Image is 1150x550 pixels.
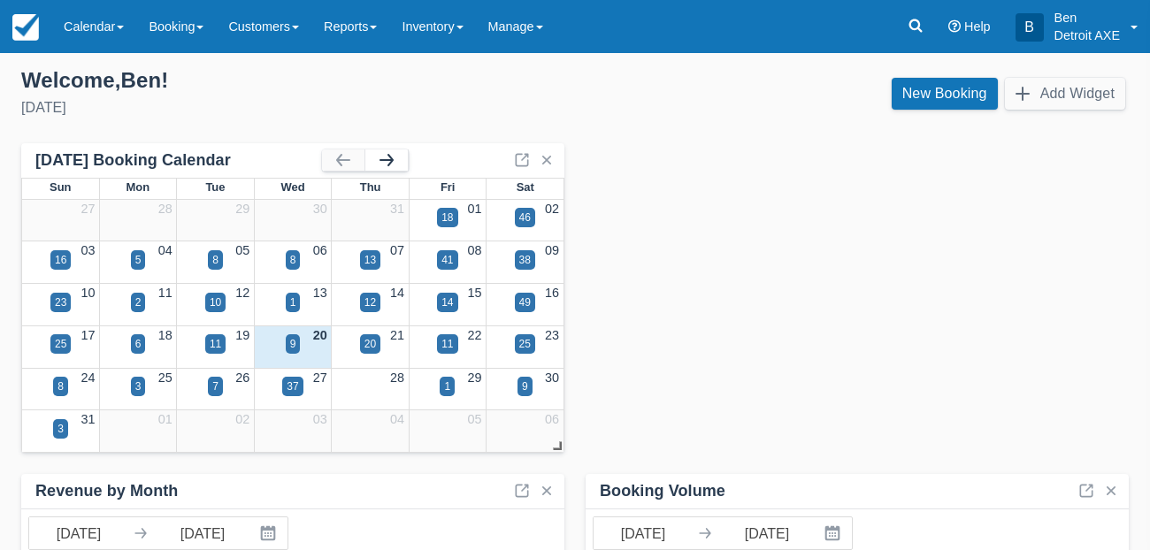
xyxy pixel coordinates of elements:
[468,243,482,257] a: 08
[135,336,142,352] div: 6
[80,412,95,426] a: 31
[545,412,559,426] a: 06
[717,517,816,549] input: End Date
[390,243,404,257] a: 07
[235,243,249,257] a: 05
[55,336,66,352] div: 25
[205,180,225,194] span: Tue
[235,328,249,342] a: 19
[290,294,296,310] div: 1
[80,202,95,216] a: 27
[313,370,327,385] a: 27
[57,378,64,394] div: 8
[80,243,95,257] a: 03
[892,78,998,110] a: New Booking
[364,294,376,310] div: 12
[313,286,327,300] a: 13
[390,286,404,300] a: 14
[135,252,142,268] div: 5
[158,328,172,342] a: 18
[948,20,961,33] i: Help
[158,412,172,426] a: 01
[444,378,450,394] div: 1
[545,328,559,342] a: 23
[55,294,66,310] div: 23
[235,370,249,385] a: 26
[1054,9,1120,27] p: Ben
[964,19,991,34] span: Help
[158,243,172,257] a: 04
[80,328,95,342] a: 17
[313,412,327,426] a: 03
[1005,78,1125,110] button: Add Widget
[280,180,304,194] span: Wed
[158,370,172,385] a: 25
[35,150,322,171] div: [DATE] Booking Calendar
[600,481,725,501] div: Booking Volume
[468,412,482,426] a: 05
[313,202,327,216] a: 30
[519,294,531,310] div: 49
[468,328,482,342] a: 22
[313,328,327,342] a: 20
[126,180,150,194] span: Mon
[153,517,252,549] input: End Date
[212,378,218,394] div: 7
[441,252,453,268] div: 41
[441,336,453,352] div: 11
[390,412,404,426] a: 04
[235,202,249,216] a: 29
[290,336,296,352] div: 9
[313,243,327,257] a: 06
[468,286,482,300] a: 15
[12,14,39,41] img: checkfront-main-nav-mini-logo.png
[252,517,287,549] button: Interact with the calendar and add the check-in date for your trip.
[21,67,561,94] div: Welcome , Ben !
[1054,27,1120,44] p: Detroit AXE
[290,252,296,268] div: 8
[522,378,528,394] div: 9
[135,294,142,310] div: 2
[519,210,531,225] div: 46
[545,243,559,257] a: 09
[235,412,249,426] a: 02
[441,210,453,225] div: 18
[519,336,531,352] div: 25
[468,202,482,216] a: 01
[1016,13,1044,42] div: B
[50,180,71,194] span: Sun
[519,252,531,268] div: 38
[360,180,381,194] span: Thu
[158,286,172,300] a: 11
[390,370,404,385] a: 28
[364,252,376,268] div: 13
[210,336,221,352] div: 11
[364,336,376,352] div: 20
[35,481,178,501] div: Revenue by Month
[235,286,249,300] a: 12
[390,202,404,216] a: 31
[21,97,561,118] div: [DATE]
[545,286,559,300] a: 16
[80,286,95,300] a: 10
[545,370,559,385] a: 30
[210,294,221,310] div: 10
[594,517,693,549] input: Start Date
[80,370,95,385] a: 24
[287,378,298,394] div: 37
[390,328,404,342] a: 21
[545,202,559,216] a: 02
[441,294,453,310] div: 14
[158,202,172,216] a: 28
[212,252,218,268] div: 8
[441,180,456,194] span: Fri
[816,517,852,549] button: Interact with the calendar and add the check-in date for your trip.
[517,180,534,194] span: Sat
[55,252,66,268] div: 16
[468,370,482,385] a: 29
[29,517,128,549] input: Start Date
[135,378,142,394] div: 3
[57,421,64,437] div: 3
